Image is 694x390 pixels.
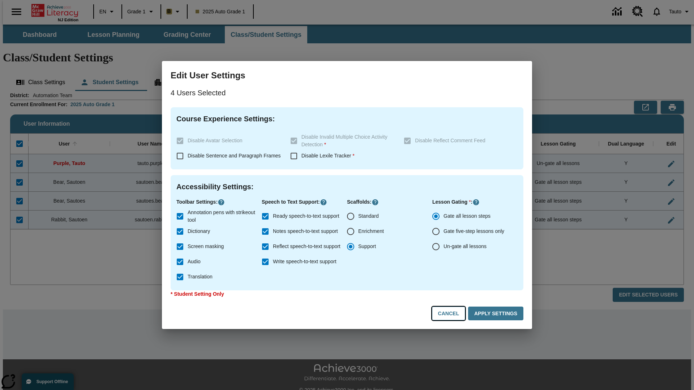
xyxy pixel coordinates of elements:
[301,153,355,159] span: Disable Lexile Tracker
[358,212,379,220] span: Standard
[444,212,490,220] span: Gate all lesson steps
[218,199,225,206] button: Click here to know more about
[176,181,518,192] h4: Accessibility Settings :
[444,243,487,250] span: Un-gate all lessons
[273,243,340,250] span: Reflect speech-to-text support
[176,198,262,206] p: Toolbar Settings :
[358,243,376,250] span: Support
[444,227,504,235] span: Gate five-step lessons only
[188,209,256,224] span: Annotation pens with strikeout tool
[188,153,281,159] span: Disable Sentence and Paragraph Frames
[468,307,523,321] button: Apply Settings
[262,198,347,206] p: Speech to Text Support :
[415,138,485,143] span: Disable Reflect Comment Feed
[400,133,512,148] label: These settings are specific to individual classes. To see these settings or make changes, please ...
[171,70,523,81] h3: Edit User Settings
[188,243,224,250] span: Screen masking
[432,307,465,321] button: Cancel
[273,227,338,235] span: Notes speech-to-text support
[432,198,518,206] p: Lesson Gating :
[172,133,284,148] label: These settings are specific to individual classes. To see these settings or make changes, please ...
[171,87,523,99] p: 4 Users Selected
[286,133,398,148] label: These settings are specific to individual classes. To see these settings or make changes, please ...
[472,199,480,206] button: Click here to know more about
[347,198,432,206] p: Scaffolds :
[188,227,210,235] span: Dictionary
[273,258,337,265] span: Write speech-to-text support
[320,199,327,206] button: Click here to know more about
[188,273,213,281] span: Translation
[273,212,339,220] span: Ready speech-to-text support
[372,199,379,206] button: Click here to know more about
[188,138,243,143] span: Disable Avatar Selection
[301,134,387,147] span: Disable Invalid Multiple Choice Activity Detection
[188,258,201,265] span: Audio
[176,113,518,125] h4: Course Experience Settings :
[171,290,523,298] p: * Student Setting Only
[358,227,384,235] span: Enrichment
